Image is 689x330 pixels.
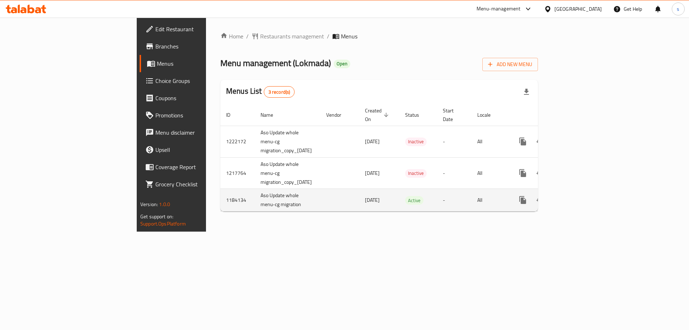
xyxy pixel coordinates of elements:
table: enhanced table [220,104,589,212]
span: s [677,5,679,13]
button: Change Status [531,191,549,209]
a: Upsell [140,141,252,158]
button: more [514,164,531,182]
span: Menus [341,32,357,41]
span: Edit Restaurant [155,25,246,33]
td: - [437,189,472,212]
td: All [472,126,508,157]
a: Promotions [140,107,252,124]
span: Menu management ( Lokmada ) [220,55,331,71]
span: Name [261,111,282,119]
span: [DATE] [365,168,380,178]
span: Promotions [155,111,246,120]
span: Version: [140,200,158,209]
a: Coupons [140,89,252,107]
div: Inactive [405,169,427,178]
div: Open [334,60,350,68]
a: Restaurants management [252,32,324,41]
span: Get support on: [140,212,173,221]
h2: Menus List [226,86,295,98]
a: Menus [140,55,252,72]
span: ID [226,111,240,119]
span: Created On [365,106,391,124]
td: - [437,126,472,157]
span: Choice Groups [155,76,246,85]
a: Choice Groups [140,72,252,89]
span: Grocery Checklist [155,180,246,189]
span: Active [405,196,423,205]
span: Inactive [405,169,427,177]
span: Coupons [155,94,246,102]
button: Add New Menu [482,58,538,71]
div: Menu-management [477,5,521,13]
span: [DATE] [365,195,380,205]
td: All [472,189,508,212]
span: Branches [155,42,246,51]
span: Inactive [405,138,427,146]
button: more [514,133,531,150]
a: Grocery Checklist [140,176,252,193]
a: Branches [140,38,252,55]
span: Coverage Report [155,163,246,171]
div: Export file [518,83,535,101]
div: Total records count [264,86,295,98]
a: Coverage Report [140,158,252,176]
span: Locale [477,111,500,119]
td: Aso Update whole menu-cg migration_copy_[DATE] [255,157,320,189]
span: Add New Menu [488,60,532,69]
div: [GEOGRAPHIC_DATA] [554,5,602,13]
span: Upsell [155,145,246,154]
a: Menu disclaimer [140,124,252,141]
a: Edit Restaurant [140,20,252,38]
li: / [327,32,329,41]
td: Aso Update whole menu-cg migration_copy_[DATE] [255,126,320,157]
span: Vendor [326,111,351,119]
td: - [437,157,472,189]
span: Menus [157,59,246,68]
span: Open [334,61,350,67]
td: All [472,157,508,189]
nav: breadcrumb [220,32,538,41]
button: Change Status [531,164,549,182]
span: Restaurants management [260,32,324,41]
th: Actions [508,104,589,126]
button: more [514,191,531,209]
td: Aso Update whole menu-cg migration [255,189,320,212]
span: [DATE] [365,137,380,146]
span: Start Date [443,106,463,124]
span: Menu disclaimer [155,128,246,137]
span: 3 record(s) [264,89,295,96]
span: Status [405,111,428,119]
span: 1.0.0 [159,200,170,209]
a: Support.OpsPlatform [140,219,186,228]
